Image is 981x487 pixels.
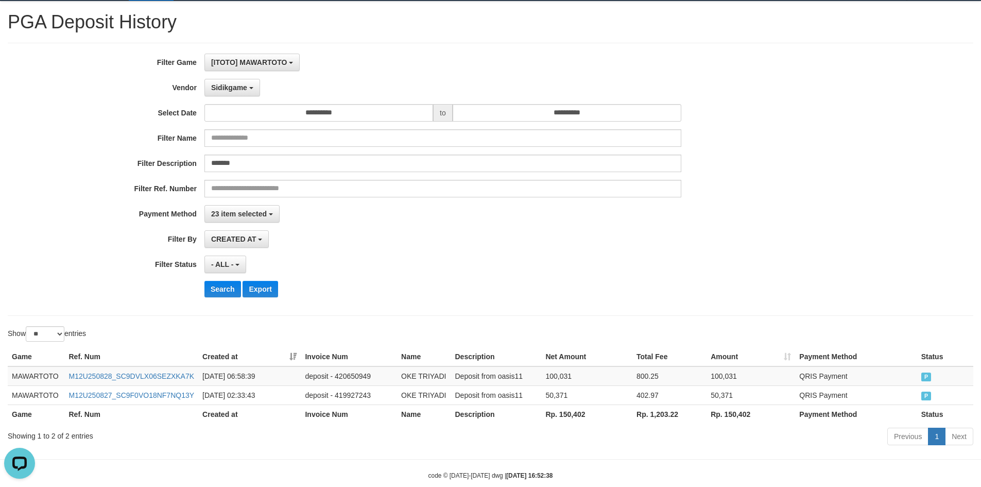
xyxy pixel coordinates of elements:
h1: PGA Deposit History [8,12,973,32]
th: Status [917,405,973,424]
td: 50,371 [541,385,632,405]
a: M12U250828_SC9DVLX06SEZXKA7K [68,372,194,380]
button: CREATED AT [204,230,269,248]
th: Amount: activate to sort column ascending [707,347,795,366]
th: Name [397,405,451,424]
span: Sidikgame [211,83,247,92]
td: Deposit from oasis11 [451,385,541,405]
th: Invoice Num [301,347,397,366]
td: QRIS Payment [795,385,917,405]
button: - ALL - [204,256,246,273]
td: OKE TRIYADI [397,366,451,386]
th: Game [8,405,64,424]
select: Showentries [26,326,64,342]
th: Ref. Num [64,405,198,424]
span: PAID [921,373,932,381]
button: Sidikgame [204,79,260,96]
th: Payment Method [795,405,917,424]
td: QRIS Payment [795,366,917,386]
th: Invoice Num [301,405,397,424]
th: Created at [198,405,301,424]
a: Previous [887,428,928,445]
td: [DATE] 06:58:39 [198,366,301,386]
span: CREATED AT [211,235,256,243]
th: Total Fee [632,347,707,366]
strong: [DATE] 16:52:38 [506,472,553,479]
th: Rp. 1,203.22 [632,405,707,424]
td: 100,031 [541,366,632,386]
th: Status [917,347,973,366]
button: 23 item selected [204,205,280,223]
th: Payment Method [795,347,917,366]
button: Search [204,281,241,297]
td: 402.97 [632,385,707,405]
td: deposit - 419927243 [301,385,397,405]
td: deposit - 420650949 [301,366,397,386]
button: [ITOTO] MAWARTOTO [204,54,300,71]
th: Created at: activate to sort column ascending [198,347,301,366]
a: M12U250827_SC9F0VO18NF7NQ13Y [68,391,194,399]
a: Next [945,428,973,445]
span: 23 item selected [211,210,267,218]
td: MAWARTOTO [8,366,64,386]
td: 50,371 [707,385,795,405]
td: MAWARTOTO [8,385,64,405]
span: PAID [921,392,932,400]
small: code © [DATE]-[DATE] dwg | [428,472,553,479]
td: OKE TRIYADI [397,385,451,405]
th: Rp. 150,402 [707,405,795,424]
span: - ALL - [211,260,234,268]
td: 800.25 [632,366,707,386]
td: Deposit from oasis11 [451,366,541,386]
button: Open LiveChat chat widget [4,4,35,35]
th: Description [451,347,541,366]
span: [ITOTO] MAWARTOTO [211,58,287,66]
div: Showing 1 to 2 of 2 entries [8,427,401,441]
th: Name [397,347,451,366]
th: Description [451,405,541,424]
th: Game [8,347,64,366]
th: Rp. 150,402 [541,405,632,424]
button: Export [243,281,278,297]
th: Net Amount [541,347,632,366]
span: to [433,104,453,122]
a: 1 [928,428,945,445]
td: 100,031 [707,366,795,386]
td: [DATE] 02:33:43 [198,385,301,405]
label: Show entries [8,326,86,342]
th: Ref. Num [64,347,198,366]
